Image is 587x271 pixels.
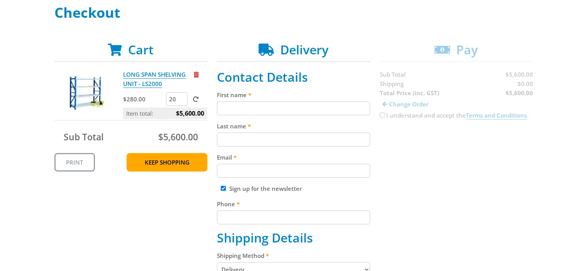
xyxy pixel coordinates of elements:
span: Delivery [280,41,328,58]
span: $5,600.00 [176,108,204,119]
label: Shipping Method [217,251,370,260]
img: LONG SPAN SHELVING UNIT - LS2000 [62,70,108,116]
a: Remove from cart [194,71,199,78]
h2: Shipping Details [217,231,370,245]
input: Please enter your last name. [217,133,370,146]
input: Please enter your email address. [217,164,370,178]
label: Phone [217,199,370,209]
input: Please enter your telephone number. [217,210,370,224]
h2: Contact Details [217,70,370,84]
a: Print [54,153,95,172]
label: First name [217,90,370,99]
span: Cart [128,41,154,58]
label: Last name [217,121,370,131]
label: Sign up for the newsletter [229,185,302,192]
p: Item total: [123,108,207,119]
span: $5,600.00 [158,131,198,143]
a: Keep Shopping [127,153,207,172]
label: Email [217,153,370,162]
h1: Checkout [54,5,533,20]
p: $280.00 [123,94,164,104]
span: Sub Total [64,131,103,143]
a: LONG SPAN SHELVING UNIT - LS2000 [123,71,186,88]
input: Please enter your first name. [217,101,370,115]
